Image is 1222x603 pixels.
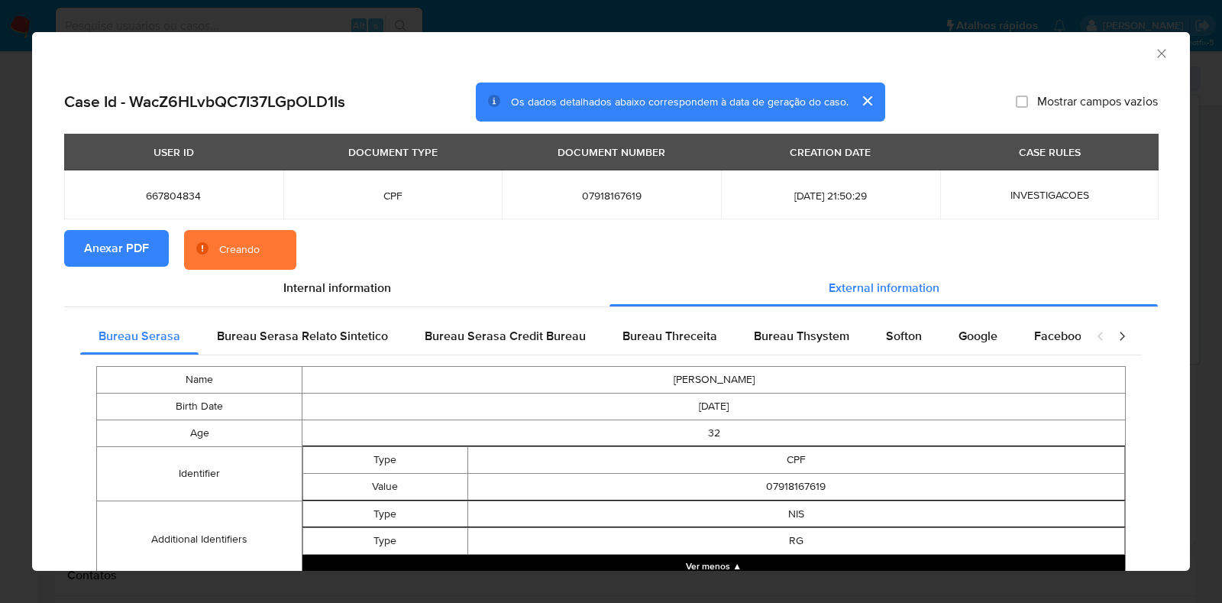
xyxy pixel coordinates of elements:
td: Type [303,447,467,474]
div: Creando [219,242,260,258]
span: Facebook [1034,327,1088,345]
td: Birth Date [97,394,302,420]
td: Name [97,367,302,394]
td: Type [303,501,467,528]
td: Additional Identifiers [97,501,302,579]
span: Internal information [283,279,391,297]
span: 07918167619 [520,189,703,203]
span: External information [829,279,939,297]
div: USER ID [144,139,203,165]
span: Bureau Threceita [622,327,717,345]
input: Mostrar campos vazios [1016,96,1028,108]
div: closure-recommendation-modal [32,32,1190,571]
div: DOCUMENT NUMBER [548,139,674,165]
span: INVESTIGACOES [1010,187,1089,203]
span: Google [959,327,997,345]
div: Detailed info [64,270,1158,306]
div: CREATION DATE [781,139,880,165]
td: [DATE] [302,394,1126,420]
span: 667804834 [82,189,265,203]
button: Anexar PDF [64,230,169,267]
div: DOCUMENT TYPE [339,139,447,165]
td: Age [97,420,302,447]
button: cerrar [849,83,885,119]
h2: Case Id - WacZ6HLvbQC7I37LGpOLD1Is [64,92,345,112]
div: Detailed external info [80,318,1081,355]
span: Mostrar campos vazios [1037,94,1158,109]
td: NIS [467,501,1125,528]
button: Collapse array [302,555,1125,578]
span: Anexar PDF [84,232,149,265]
td: Identifier [97,447,302,501]
button: Fechar a janela [1154,46,1168,60]
span: Bureau Serasa [99,327,180,345]
td: 07918167619 [467,474,1125,501]
span: Softon [886,327,922,345]
td: RG [467,528,1125,555]
td: Value [303,474,467,501]
span: [DATE] 21:50:29 [739,189,922,203]
div: CASE RULES [1010,139,1090,165]
span: Bureau Serasa Credit Bureau [425,327,586,345]
span: Bureau Serasa Relato Sintetico [217,327,388,345]
td: 32 [302,420,1126,447]
td: Type [303,528,467,555]
span: Os dados detalhados abaixo correspondem à data de geração do caso. [511,94,849,109]
span: CPF [302,189,484,203]
td: CPF [467,447,1125,474]
span: Bureau Thsystem [754,327,849,345]
td: [PERSON_NAME] [302,367,1126,394]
